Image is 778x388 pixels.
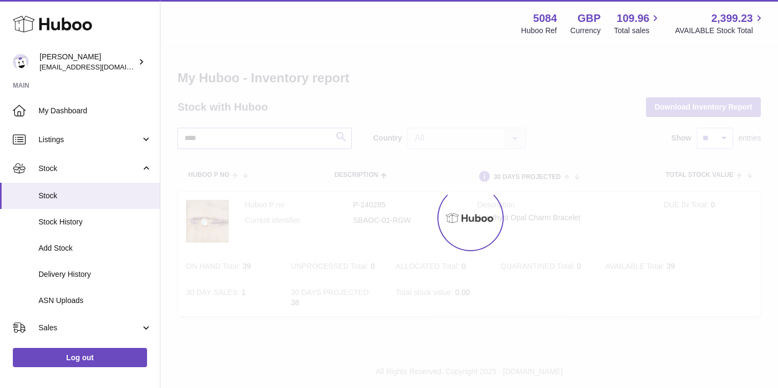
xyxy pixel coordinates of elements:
[533,11,557,26] strong: 5084
[614,26,661,36] span: Total sales
[38,217,152,227] span: Stock History
[675,11,765,36] a: 2,399.23 AVAILABLE Stock Total
[675,26,765,36] span: AVAILABLE Stock Total
[38,243,152,253] span: Add Stock
[711,11,753,26] span: 2,399.23
[577,11,600,26] strong: GBP
[614,11,661,36] a: 109.96 Total sales
[13,54,29,70] img: konstantinosmouratidis@hotmail.com
[40,52,136,72] div: [PERSON_NAME]
[38,106,152,116] span: My Dashboard
[13,348,147,367] a: Log out
[617,11,649,26] span: 109.96
[38,296,152,306] span: ASN Uploads
[40,63,157,71] span: [EMAIL_ADDRESS][DOMAIN_NAME]
[38,191,152,201] span: Stock
[38,164,141,174] span: Stock
[571,26,601,36] div: Currency
[38,135,141,145] span: Listings
[38,269,152,280] span: Delivery History
[521,26,557,36] div: Huboo Ref
[38,323,141,333] span: Sales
